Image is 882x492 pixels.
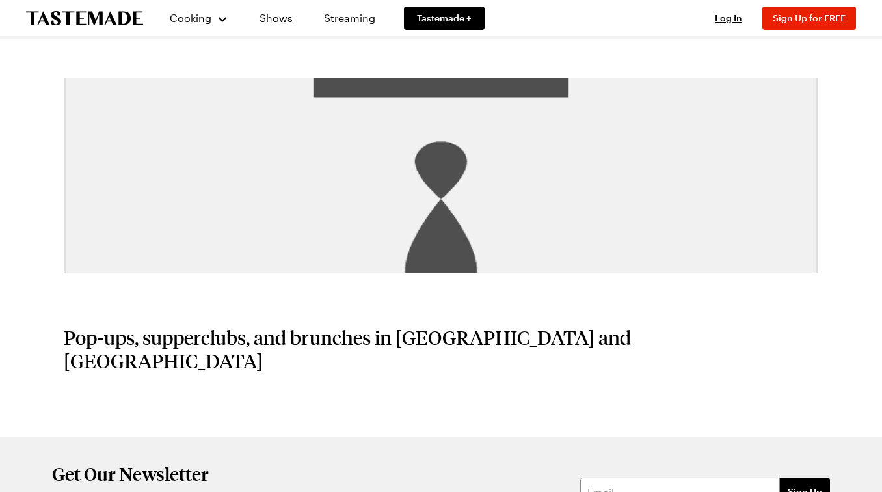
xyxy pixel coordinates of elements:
h1: Pop-ups, supperclubs, and brunches in [GEOGRAPHIC_DATA] and [GEOGRAPHIC_DATA] [64,325,818,372]
button: Cooking [169,3,228,34]
span: Log In [715,12,742,23]
button: Log In [702,12,755,25]
a: To Tastemade Home Page [26,11,143,26]
span: Tastemade + [417,12,472,25]
a: Tastemade + [404,7,485,30]
span: Cooking [170,12,211,24]
span: Sign Up for FREE [773,12,846,23]
h2: Get Our Newsletter [52,463,410,484]
button: Sign Up for FREE [762,7,856,30]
